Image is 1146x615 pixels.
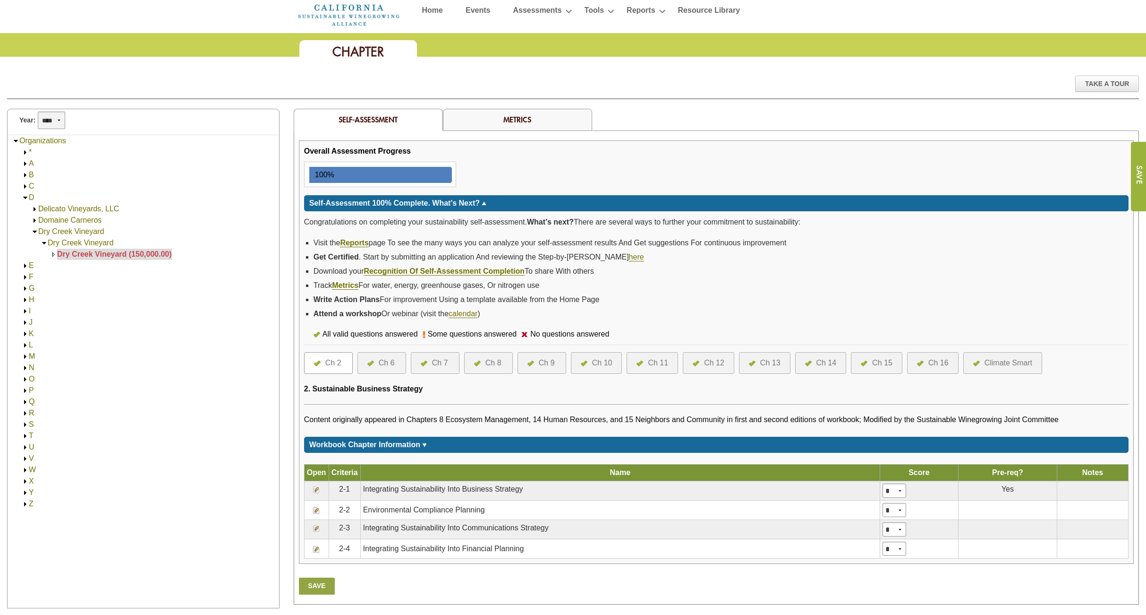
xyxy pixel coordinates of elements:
[29,307,31,315] a: I
[449,310,477,318] a: calendar
[527,361,534,366] img: icon-all-questions-answered.png
[485,357,501,369] div: Ch 8
[29,329,34,338] a: K
[41,240,48,247] img: Collapse Dry Creek Vineyard
[627,4,655,20] a: Reports
[958,465,1057,481] th: Pre-req?
[527,218,574,226] strong: What’s next?
[360,501,880,520] td: Environmental Compliance Planning
[637,361,643,366] img: icon-all-questions-answered.png
[421,357,450,369] a: Ch 7
[304,416,1059,424] span: Content originally appeared in Chapters 8 Ecosystem Management, 14 Human Resources, and 15 Neighb...
[22,478,29,485] img: Expand X
[22,501,29,508] img: Expand Z
[38,205,119,213] a: Delicato Vineyards, LLC
[422,4,443,20] a: Home
[314,278,1129,293] li: Track For water, energy, greenhouse gases, Or nitrogen use
[314,361,321,366] img: icon-all-questions-answered.png
[22,353,29,360] img: Expand M
[29,409,34,417] a: R
[880,465,958,481] th: Score
[367,357,396,369] a: Ch 6
[314,250,1129,264] li: . Start by submitting an application And reviewing the Step-by-[PERSON_NAME]
[539,357,555,369] div: Ch 9
[360,481,880,501] td: Integrating Sustainability Into Business Strategy
[22,433,29,440] img: Expand T
[29,193,34,201] a: D
[57,250,172,258] a: Dry Creek Vineyard (150,000.00)
[928,357,949,369] div: Ch 16
[314,295,380,303] strong: Write Action Plans
[320,329,423,340] div: All valid questions answered
[332,43,384,60] span: Chapter
[22,489,29,496] img: Expand Y
[29,500,34,508] a: Z
[521,332,528,337] img: icon-no-questions-answered.png
[19,115,35,125] span: Year:
[29,352,35,360] a: M
[29,261,34,269] a: E
[29,318,33,326] a: J
[585,4,604,20] a: Tools
[581,357,612,369] a: Ch 10
[19,137,66,145] a: Organizations
[309,199,480,207] span: Self-Assessment 100% Complete. What's Next?
[958,481,1057,501] td: Yes
[329,539,360,559] td: 2-4
[309,441,420,449] span: Workbook Chapter Information
[22,160,29,167] img: Expand A
[22,183,29,190] img: Expand C
[310,168,334,182] div: 100%
[29,159,34,167] a: A
[360,465,880,481] th: Name
[332,281,358,290] a: Metrics
[29,386,34,394] a: P
[329,481,360,501] td: 2-1
[22,342,29,349] img: Expand L
[22,194,29,201] img: Collapse D
[22,455,29,462] img: Expand V
[31,217,38,224] img: Expand Domaine Carneros
[22,376,29,383] img: Expand O
[22,421,29,428] img: Expand S
[861,357,892,369] a: Ch 15
[22,467,29,474] img: Expand W
[29,182,34,190] a: C
[1075,76,1139,92] div: Take A Tour
[29,466,36,474] a: W
[314,310,382,318] strong: Attend a workshop
[22,319,29,326] img: Expand J
[648,357,668,369] div: Ch 11
[29,443,34,451] a: U
[527,357,556,369] a: Ch 9
[973,361,980,366] img: icon-all-questions-answered.png
[304,385,423,393] span: 2. Sustainable Business Strategy
[693,357,724,369] a: Ch 12
[861,361,867,366] img: icon-all-questions-answered.png
[22,285,29,292] img: Expand G
[314,264,1129,278] li: Download your To share With others
[1057,465,1129,481] th: Notes
[364,267,524,275] strong: Recognition Of Self-Assessment Completion
[22,172,29,179] img: Expand B
[29,432,34,440] a: T
[29,171,34,179] a: B
[985,357,1032,369] div: Climate Smart
[304,437,1129,453] div: Click for more or less content
[38,216,102,224] a: Domaine Carneros
[513,4,561,20] a: Assessments
[329,520,360,539] td: 2-3
[329,501,360,520] td: 2-2
[872,357,892,369] div: Ch 15
[482,202,486,205] img: sort_arrow_up.gif
[474,361,481,366] img: icon-all-questions-answered.png
[38,227,104,235] a: Dry Creek Vineyard
[29,341,33,349] a: L
[340,239,368,247] a: Reports
[339,114,398,124] span: Self-Assessment
[304,146,411,157] div: Overall Assessment Progress
[22,296,29,303] img: Expand H
[29,295,34,303] a: H
[22,262,29,269] img: Expand E
[48,239,113,247] a: Dry Creek Vineyard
